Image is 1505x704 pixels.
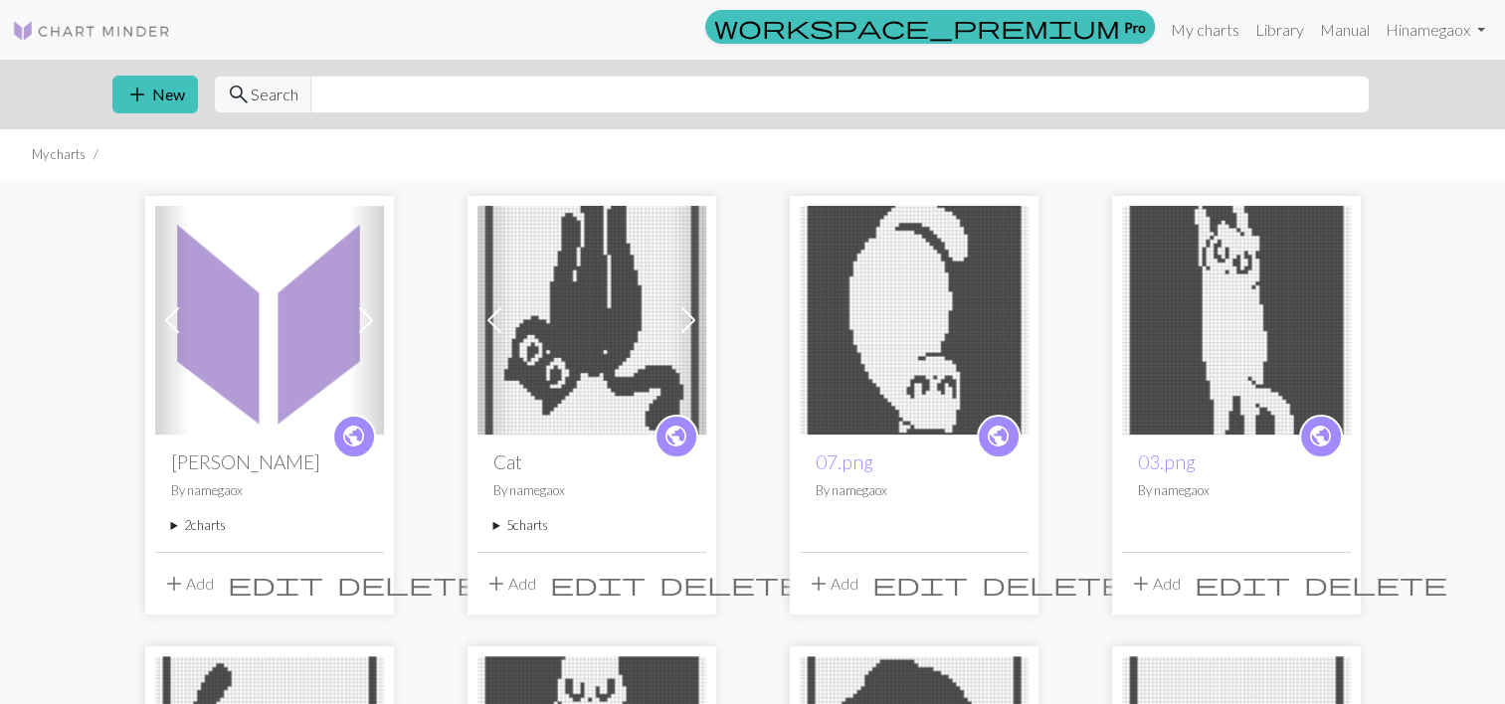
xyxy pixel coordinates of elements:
span: workspace_premium [714,13,1120,41]
span: public [1308,421,1333,451]
span: search [227,81,251,108]
a: public [977,415,1021,458]
i: Edit [550,572,646,596]
a: Library [1247,10,1312,50]
h2: Cat [493,450,690,473]
a: public [332,415,376,458]
a: 01.png [155,308,384,327]
summary: 5charts [493,516,690,535]
button: Edit [865,565,975,603]
button: Add [1122,565,1188,603]
p: By namegaox [171,481,368,500]
span: delete [337,570,480,598]
li: My charts [32,145,86,164]
i: public [1308,417,1333,456]
img: 03.png [1122,206,1351,435]
p: By namegaox [816,481,1013,500]
img: 01.png [155,206,384,435]
a: 07.png [800,308,1029,327]
span: delete [659,570,803,598]
span: add [484,570,508,598]
summary: 2charts [171,516,368,535]
button: Add [477,565,543,603]
span: public [341,421,366,451]
i: Edit [1195,572,1290,596]
p: By namegaox [493,481,690,500]
span: delete [1304,570,1447,598]
span: public [986,421,1011,451]
button: Delete [653,565,810,603]
img: Logo [12,19,171,43]
button: Delete [975,565,1132,603]
a: My charts [1163,10,1247,50]
span: edit [872,570,968,598]
i: Edit [228,572,323,596]
a: 03.png [1122,308,1351,327]
a: Hinamegaox [1378,10,1493,50]
i: public [986,417,1011,456]
button: Delete [1297,565,1454,603]
a: 07.png [816,450,873,473]
button: Edit [221,565,330,603]
button: Add [155,565,221,603]
a: Manual [1312,10,1378,50]
img: 08 [477,206,706,435]
span: delete [982,570,1125,598]
span: Search [251,83,298,106]
i: public [341,417,366,456]
a: 08 [477,308,706,327]
span: add [807,570,831,598]
button: Delete [330,565,487,603]
h2: [PERSON_NAME] [171,450,368,473]
button: Add [800,565,865,603]
a: Pro [705,10,1155,44]
i: Edit [872,572,968,596]
button: Edit [543,565,653,603]
a: 03.png [1138,450,1196,473]
span: add [162,570,186,598]
span: edit [550,570,646,598]
span: add [125,81,149,108]
button: Edit [1188,565,1297,603]
p: By namegaox [1138,481,1335,500]
button: New [112,76,198,113]
span: add [1129,570,1153,598]
a: public [655,415,698,458]
a: public [1299,415,1343,458]
img: 07.png [800,206,1029,435]
span: public [663,421,688,451]
i: public [663,417,688,456]
span: edit [1195,570,1290,598]
span: edit [228,570,323,598]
